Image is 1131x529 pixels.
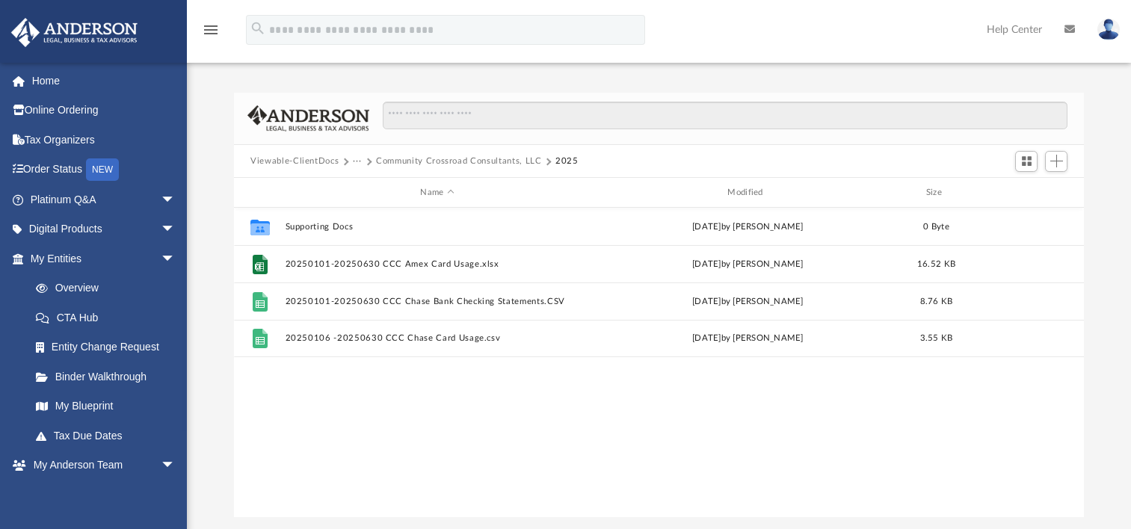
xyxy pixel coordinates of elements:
[286,259,590,269] button: 20250101-20250630 CCC Amex Card Usage.xlsx
[973,186,1077,199] div: id
[250,20,266,37] i: search
[10,185,198,214] a: Platinum Q&Aarrow_drop_down
[383,102,1067,130] input: Search files and folders
[21,303,198,332] a: CTA Hub
[596,295,900,309] div: by [PERSON_NAME]
[21,332,198,362] a: Entity Change Request
[250,155,339,168] button: Viewable-ClientDocs
[234,208,1084,517] div: grid
[161,185,191,215] span: arrow_drop_down
[21,362,198,392] a: Binder Walkthrough
[10,155,198,185] a: Order StatusNEW
[555,155,579,168] button: 2025
[1015,151,1038,172] button: Switch to Grid View
[21,273,198,303] a: Overview
[596,220,900,234] div: [DATE] by [PERSON_NAME]
[920,297,953,306] span: 8.76 KB
[7,18,142,47] img: Anderson Advisors Platinum Portal
[10,451,191,480] a: My Anderson Teamarrow_drop_down
[920,334,953,342] span: 3.55 KB
[10,66,198,96] a: Home
[285,186,589,199] div: Name
[10,125,198,155] a: Tax Organizers
[286,222,590,232] button: Supporting Docs
[353,155,363,168] button: ···
[923,223,949,231] span: 0 Byte
[907,186,967,199] div: Size
[202,28,220,39] a: menu
[202,21,220,39] i: menu
[596,186,900,199] div: Modified
[10,244,198,273] a: My Entitiesarrow_drop_down
[286,297,590,306] button: 20250101-20250630 CCC Chase Bank Checking Statements.CSV
[692,297,721,306] span: [DATE]
[161,214,191,245] span: arrow_drop_down
[161,244,191,274] span: arrow_drop_down
[21,421,198,451] a: Tax Due Dates
[917,260,955,268] span: 16.52 KB
[376,155,541,168] button: Community Crossroad Consultants, LLC
[692,334,721,342] span: [DATE]
[241,186,278,199] div: id
[286,333,590,343] button: 20250106 -20250630 CCC Chase Card Usage.csv
[10,214,198,244] a: Digital Productsarrow_drop_down
[10,96,198,126] a: Online Ordering
[596,258,900,271] div: by [PERSON_NAME]
[596,332,900,345] div: by [PERSON_NAME]
[21,392,191,421] a: My Blueprint
[1097,19,1120,40] img: User Pic
[1045,151,1067,172] button: Add
[86,158,119,181] div: NEW
[692,260,721,268] span: [DATE]
[161,451,191,481] span: arrow_drop_down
